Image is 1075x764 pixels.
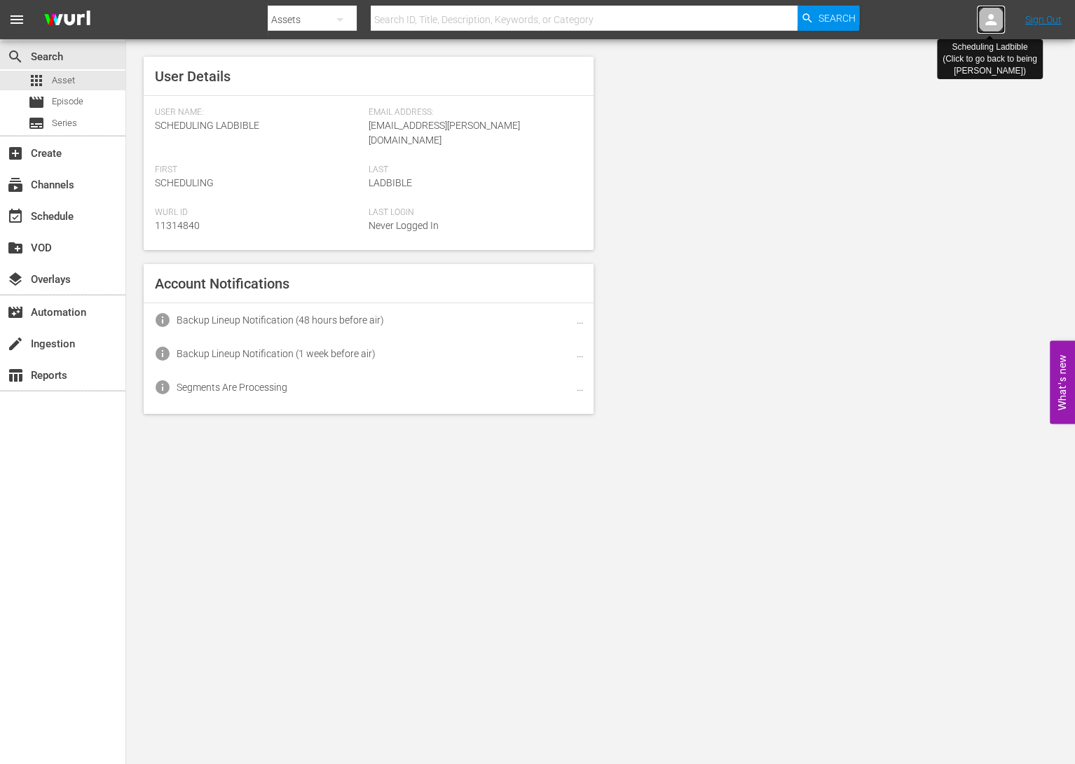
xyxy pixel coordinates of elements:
[28,72,45,89] span: Asset
[52,74,75,88] span: Asset
[818,6,855,31] span: Search
[154,379,171,396] span: info
[369,207,575,218] span: Last Login
[34,4,101,36] img: ans4CAIJ8jUAAAAAAAAAAAAAAAAAAAAAAAAgQb4GAAAAAAAAAAAAAAAAAAAAAAAAJMjXAAAAAAAAAAAAAAAAAAAAAAAAgAT5G...
[177,314,384,326] div: Backup Lineup Notification (48 hours before air)
[7,208,24,225] span: Schedule
[155,220,200,231] span: 11314840
[7,271,24,288] span: Overlays
[155,275,289,292] span: Account Notifications
[7,48,24,65] span: Search
[369,177,412,188] span: Ladbible
[797,6,859,31] button: Search
[577,348,583,359] span: ...
[7,335,24,352] span: Ingestion
[1025,14,1062,25] a: Sign Out
[52,116,77,130] span: Series
[155,177,214,188] span: Scheduling
[369,165,575,176] span: Last
[369,107,575,118] span: Email Address:
[7,367,24,384] span: Reports
[7,176,24,193] span: Channels
[52,95,83,109] span: Episode
[28,94,45,111] span: Episode
[155,107,362,118] span: User Name:
[155,68,231,85] span: User Details
[577,314,583,326] span: ...
[7,145,24,162] span: Create
[369,220,439,231] span: Never Logged In
[1050,340,1075,424] button: Open Feedback Widget
[154,345,171,362] span: info
[943,41,1037,77] div: Scheduling Ladbible (Click to go back to being [PERSON_NAME] )
[28,115,45,132] span: Series
[154,312,171,328] span: info
[177,348,376,359] div: Backup Lineup Notification (1 week before air)
[177,382,287,393] div: Segments Are Processing
[8,11,25,28] span: menu
[577,382,583,393] span: ...
[155,207,362,218] span: Wurl Id
[155,165,362,176] span: First
[7,239,24,256] span: VOD
[369,120,520,146] span: [EMAIL_ADDRESS][PERSON_NAME][DOMAIN_NAME]
[7,304,24,321] span: Automation
[155,120,259,131] span: Scheduling Ladbible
